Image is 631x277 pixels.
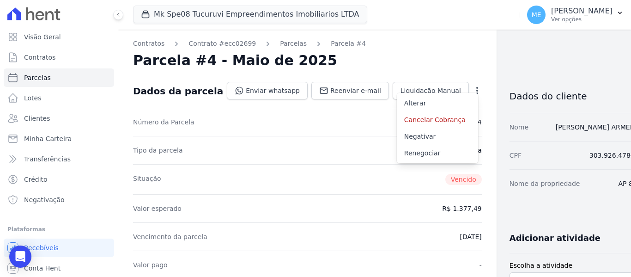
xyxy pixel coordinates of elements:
a: Contrato #ecc02699 [188,39,256,49]
span: Transferências [24,154,71,164]
a: Negativar [397,128,478,145]
span: Negativação [24,195,65,204]
a: Parcelas [4,68,114,87]
a: Alterar [397,95,478,111]
span: Reenviar e-mail [330,86,381,95]
span: Conta Hent [24,264,61,273]
span: Liquidação Manual [400,86,461,95]
dt: Vencimento da parcela [133,232,207,241]
dt: Número da Parcela [133,117,194,127]
button: Mk Spe08 Tucuruvi Empreendimentos Imobiliarios LTDA [133,6,367,23]
a: Contratos [4,48,114,67]
span: Contratos [24,53,55,62]
span: Recebíveis [24,243,59,252]
dt: Nome da propriedade [510,179,580,188]
dt: CPF [510,151,522,160]
a: Enviar whatsapp [227,82,308,99]
a: Parcela #4 [331,39,366,49]
div: Open Intercom Messenger [9,246,31,268]
button: ME [PERSON_NAME] Ver opções [520,2,631,28]
span: Lotes [24,93,42,103]
dd: [DATE] [460,232,481,241]
a: Liquidação Manual [393,82,469,99]
a: Negativação [4,191,114,209]
a: Lotes [4,89,114,107]
dd: R$ 1.377,49 [442,204,481,213]
a: Cancelar Cobrança [397,111,478,128]
a: Crédito [4,170,114,189]
dd: - [479,260,482,270]
span: ME [532,12,541,18]
a: Reenviar e-mail [311,82,389,99]
dt: Valor pago [133,260,168,270]
a: Clientes [4,109,114,128]
div: Plataformas [7,224,110,235]
dt: Nome [510,123,528,132]
a: Parcelas [280,39,307,49]
a: Minha Carteira [4,129,114,148]
a: Contratos [133,39,164,49]
span: Crédito [24,175,48,184]
p: [PERSON_NAME] [551,6,613,16]
p: Ver opções [551,16,613,23]
nav: Breadcrumb [133,39,482,49]
span: Visão Geral [24,32,61,42]
span: Minha Carteira [24,134,72,143]
dt: Tipo da parcela [133,146,183,155]
h2: Parcela #4 - Maio de 2025 [133,52,337,69]
span: Clientes [24,114,50,123]
dt: Valor esperado [133,204,182,213]
span: Vencido [445,174,482,185]
span: Parcelas [24,73,51,82]
h3: Adicionar atividade [510,233,601,244]
dd: 4 [478,117,482,127]
a: Recebíveis [4,239,114,257]
a: Transferências [4,150,114,168]
div: Dados da parcela [133,86,223,97]
a: Renegociar [397,145,478,161]
dt: Situação [133,174,161,185]
a: Visão Geral [4,28,114,46]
